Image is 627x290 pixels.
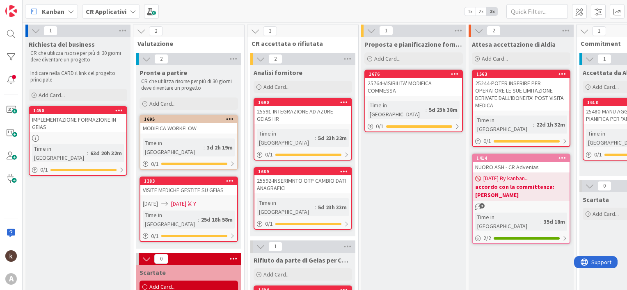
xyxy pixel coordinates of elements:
b: accordo con la committenza: [PERSON_NAME] [475,183,567,199]
div: 1695 [144,116,237,122]
a: 169025591-INTEGRAZIONE AD AZURE-GEIAS HRTime in [GEOGRAPHIC_DATA]:5d 23h 32m0/1 [254,98,352,161]
div: 1690 [258,100,351,105]
div: 1450 [30,107,126,114]
span: 0 / 1 [594,150,602,159]
img: Visit kanbanzone.com [5,5,17,17]
span: : [87,149,88,158]
span: Attesa accettazione di Aldia [472,40,556,48]
div: 63d 20h 32m [88,149,124,158]
span: 0 / 1 [151,160,159,168]
div: 35d 18m [542,217,567,226]
div: 1695MODIFICA WORKFLOW [140,116,237,134]
a: 168925592-INSERIMNTO OTP CAMBIO DATI ANAGRAFICITime in [GEOGRAPHIC_DATA]:5d 23h 33m0/1 [254,167,352,230]
div: Time in [GEOGRAPHIC_DATA] [257,198,315,216]
img: kh [5,250,17,262]
div: NUORO ASH - CR Advenias [473,162,570,172]
span: [DATE] By kanban... [483,174,529,183]
div: 25d 18h 58m [199,215,235,224]
span: 3 [263,26,277,36]
span: : [426,105,427,114]
span: 1 [592,26,606,36]
div: MODIFICA WORKFLOW [140,123,237,134]
div: Time in [GEOGRAPHIC_DATA] [368,101,426,119]
span: 2x [476,7,487,16]
span: 0 [597,181,611,191]
span: : [204,143,205,152]
div: 2/2 [473,233,570,243]
div: 167625764-VISIBILITA' MODIFICA COMMESSA [365,70,462,96]
span: 0 / 1 [40,165,48,174]
div: 3d 2h 19m [205,143,235,152]
div: 25244-POTER INSERIRE PER OPERATORE LE SUE LIMITAZIONE DERIVATE DALL'IDONEITA' POST VISITA MEDICA [473,78,570,111]
div: 25592-INSERIMNTO OTP CAMBIO DATI ANAGRAFICI [254,175,351,193]
span: Add Card... [482,55,508,62]
span: 1x [465,7,476,16]
div: Time in [GEOGRAPHIC_DATA] [475,213,540,231]
b: CR Applicativi [86,7,126,16]
span: Add Card... [39,91,65,99]
div: 1414NUORO ASH - CR Advenias [473,154,570,172]
div: 25764-VISIBILITA' MODIFICA COMMESSA [365,78,462,96]
div: 1676 [369,71,462,77]
div: 25591-INTEGRAZIONE AD AZURE-GEIAS HR [254,106,351,124]
div: 1689 [258,169,351,174]
span: : [198,215,199,224]
span: 1 [43,26,57,36]
span: Add Card... [374,55,400,62]
p: CR che utilizza risorse per più di 30 giorni deve diventare un progetto [141,78,236,92]
div: 1383 [144,178,237,184]
div: 169025591-INTEGRAZIONE AD AZURE-GEIAS HR [254,99,351,124]
div: Time in [GEOGRAPHIC_DATA] [32,144,87,162]
div: 1563 [476,71,570,77]
span: Kanban [42,7,64,16]
div: 1383 [140,177,237,185]
span: [DATE] [171,199,186,208]
div: Time in [GEOGRAPHIC_DATA] [143,138,204,156]
div: 168925592-INSERIMNTO OTP CAMBIO DATI ANAGRAFICI [254,168,351,193]
div: A [5,273,17,285]
span: 1 [379,26,393,36]
div: 5d 23h 32m [316,134,349,143]
span: 2 [268,54,282,64]
div: 5d 23h 38m [427,105,460,114]
span: Analisi fornitore [254,68,302,77]
span: Add Card... [263,271,290,278]
span: 1 [597,54,611,64]
div: 0/1 [473,136,570,146]
div: 1414 [473,154,570,162]
div: 0/1 [254,150,351,160]
span: 0 / 1 [265,220,273,228]
span: Rifiuto da parte di Geias per CR non interessante [254,256,352,264]
span: Pronte a partire [140,68,187,77]
a: 1695MODIFICA WORKFLOWTime in [GEOGRAPHIC_DATA]:3d 2h 19m0/1 [140,115,238,170]
span: Valutazione [137,39,234,48]
a: 1450IMPLEMENTAZIONE FORMAZIONE IN GEIASTime in [GEOGRAPHIC_DATA]:63d 20h 32m0/1 [29,106,127,176]
div: 1676 [365,70,462,78]
span: 0 / 1 [151,232,159,240]
div: 1414 [476,155,570,161]
div: Time in [GEOGRAPHIC_DATA] [143,211,198,229]
span: Scartata [583,195,609,204]
div: 1695 [140,116,237,123]
div: 0/1 [140,159,237,169]
span: Scartate [140,268,166,276]
span: CR accettata o rifiutata [252,39,348,48]
p: Indicare nella CARD il link del progetto principale [30,70,126,84]
span: [DATE] [143,199,158,208]
span: : [315,203,316,212]
div: 156325244-POTER INSERIRE PER OPERATORE LE SUE LIMITAZIONE DERIVATE DALL'IDONEITA' POST VISITA MEDICA [473,70,570,111]
div: 5d 23h 33m [316,203,349,212]
span: : [533,120,534,129]
span: 2 / 2 [483,234,491,242]
div: Time in [GEOGRAPHIC_DATA] [475,116,533,134]
div: 1563 [473,70,570,78]
span: Add Card... [593,210,619,217]
div: 1450IMPLEMENTAZIONE FORMAZIONE IN GEIAS [30,107,126,132]
div: 1689 [254,168,351,175]
span: : [540,217,542,226]
div: 0/1 [140,231,237,241]
div: Time in [GEOGRAPHIC_DATA] [257,129,315,147]
span: 2 [487,26,501,36]
p: CR che utilizza risorse per più di 30 giorni deve diventare un progetto [30,50,126,63]
span: 2 [149,26,163,36]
